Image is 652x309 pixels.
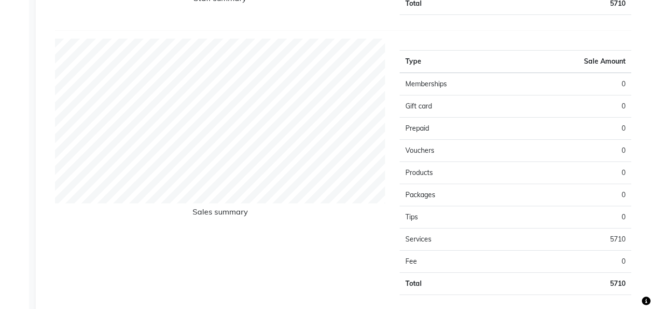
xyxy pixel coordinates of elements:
[400,273,515,295] td: Total
[400,228,515,251] td: Services
[515,73,631,95] td: 0
[400,162,515,184] td: Products
[400,118,515,140] td: Prepaid
[515,95,631,118] td: 0
[400,184,515,206] td: Packages
[515,251,631,273] td: 0
[515,184,631,206] td: 0
[400,73,515,95] td: Memberships
[400,140,515,162] td: Vouchers
[515,228,631,251] td: 5710
[515,51,631,73] th: Sale Amount
[400,251,515,273] td: Fee
[515,206,631,228] td: 0
[400,51,515,73] th: Type
[515,118,631,140] td: 0
[400,95,515,118] td: Gift card
[55,207,385,220] h6: Sales summary
[515,162,631,184] td: 0
[515,273,631,295] td: 5710
[515,140,631,162] td: 0
[400,206,515,228] td: Tips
